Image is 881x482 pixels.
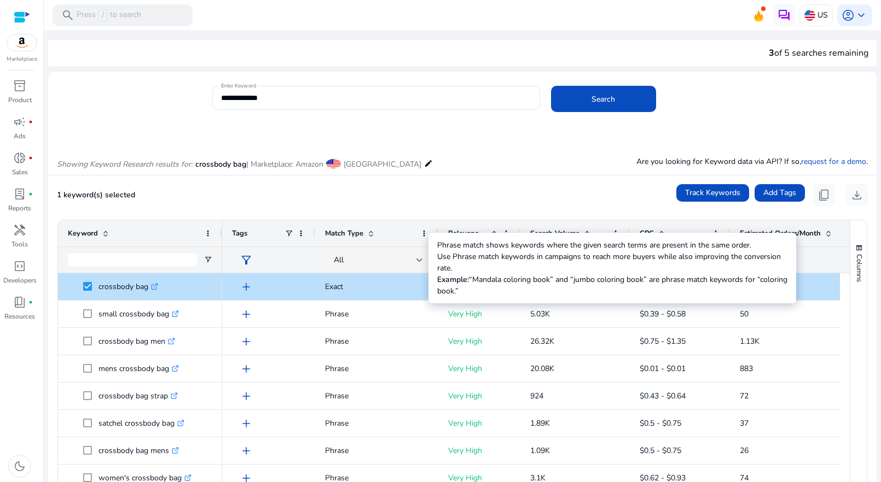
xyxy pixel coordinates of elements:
[240,362,253,375] span: add
[325,357,428,380] p: Phrase
[7,55,37,63] p: Marketplace
[57,159,193,169] i: Showing Keyword Research results for:
[325,303,428,325] p: Phrase
[334,255,344,265] span: All
[801,156,866,167] a: request for a demo
[530,309,550,319] span: 5.03K
[530,418,550,428] span: 1.89K
[846,184,868,206] button: download
[740,336,760,346] span: 1.13K
[3,275,37,285] p: Developers
[530,445,550,456] span: 1.09K
[530,391,543,401] span: 924
[640,363,686,374] span: $0.01 - $0.01
[551,86,656,112] button: Search
[240,444,253,457] span: add
[530,228,579,238] span: Search Volume
[13,79,26,92] span: inventory_2
[685,187,740,198] span: Track Keywords
[611,255,620,264] button: Open Filter Menu
[592,93,615,105] span: Search
[813,184,835,206] button: content_copy
[842,9,855,22] span: account_circle
[240,254,253,267] span: filter_alt
[13,260,26,273] span: code_blocks
[98,330,175,352] p: crossbody bag men
[740,391,749,401] span: 72
[325,439,428,462] p: Phrase
[98,412,184,434] p: satchel crossbody bag
[769,46,868,60] div: of 5 searches remaining
[204,255,212,264] button: Open Filter Menu
[530,281,554,292] span: 44.45K
[640,418,681,428] span: $0.5 - $0.75
[763,187,796,198] span: Add Tags
[818,5,828,25] p: US
[325,330,428,352] p: Phrase
[325,275,428,298] p: Exact
[769,47,774,59] span: 3
[13,187,26,201] span: lab_profile
[818,189,831,202] span: content_copy
[13,460,26,473] span: dark_mode
[98,439,179,462] p: crossbody bag mens
[636,156,868,167] p: Are you looking for Keyword data via API? If so, .
[8,95,32,105] p: Product
[740,228,821,238] span: Estimated Orders/Month
[240,417,253,430] span: add
[221,82,256,90] mat-label: Enter Keyword
[28,120,33,124] span: fiber_manual_record
[98,303,179,325] p: small crossbody bag
[28,156,33,160] span: fiber_manual_record
[740,445,749,456] span: 26
[740,281,753,292] span: 977
[530,336,554,346] span: 26.32K
[240,308,253,321] span: add
[240,390,253,403] span: add
[11,239,28,249] p: Tools
[14,131,26,141] p: Ads
[240,335,253,348] span: add
[804,10,815,21] img: us.svg
[640,445,681,456] span: $0.5 - $0.75
[13,151,26,164] span: donut_small
[640,228,654,238] span: CPC
[448,412,511,434] p: Very High
[530,253,605,266] input: Search Volume Filter Input
[448,303,511,325] p: Very High
[28,300,33,304] span: fiber_manual_record
[13,115,26,128] span: campaign
[424,157,433,170] mat-icon: edit
[98,9,108,21] span: /
[7,34,37,51] img: amazon.svg
[448,330,511,352] p: Very High
[448,385,511,407] p: Very High
[740,309,749,319] span: 50
[640,309,686,319] span: $0.39 - $0.58
[98,275,158,298] p: crossbody bag
[4,311,35,321] p: Resources
[854,254,864,282] span: Columns
[530,363,554,374] span: 20.08K
[195,159,246,169] span: crossbody bag
[448,275,511,298] p: Very High
[325,412,428,434] p: Phrase
[8,203,31,213] p: Reports
[676,184,749,202] button: Track Keywords
[344,159,421,169] span: [GEOGRAPHIC_DATA]
[98,385,178,407] p: crossbody bag strap
[640,253,705,266] input: CPC Filter Input
[68,253,197,266] input: Keyword Filter Input
[246,159,323,169] span: | Marketplace: Amazon
[640,281,686,292] span: $0.19 - $0.28
[240,280,253,293] span: add
[448,228,486,238] span: Relevance Score
[325,385,428,407] p: Phrase
[12,167,28,177] p: Sales
[13,224,26,237] span: handyman
[855,9,868,22] span: keyboard_arrow_down
[502,255,511,264] button: Open Filter Menu
[98,357,179,380] p: mens crossbody bag
[640,336,686,346] span: $0.75 - $1.35
[77,9,141,21] p: Press to search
